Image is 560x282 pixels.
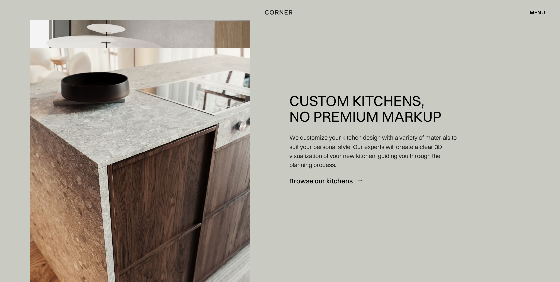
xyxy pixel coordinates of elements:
[289,133,460,169] p: We customize your kitchen design with a variety of materials to suit your personal style. Our exp...
[289,173,362,189] a: Browse our kitchens
[289,93,441,125] h2: Custom Kitchens, No Premium Markup
[259,8,301,17] a: home
[530,10,545,15] div: menu
[523,7,545,18] div: menu
[289,176,353,185] div: Browse our kitchens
